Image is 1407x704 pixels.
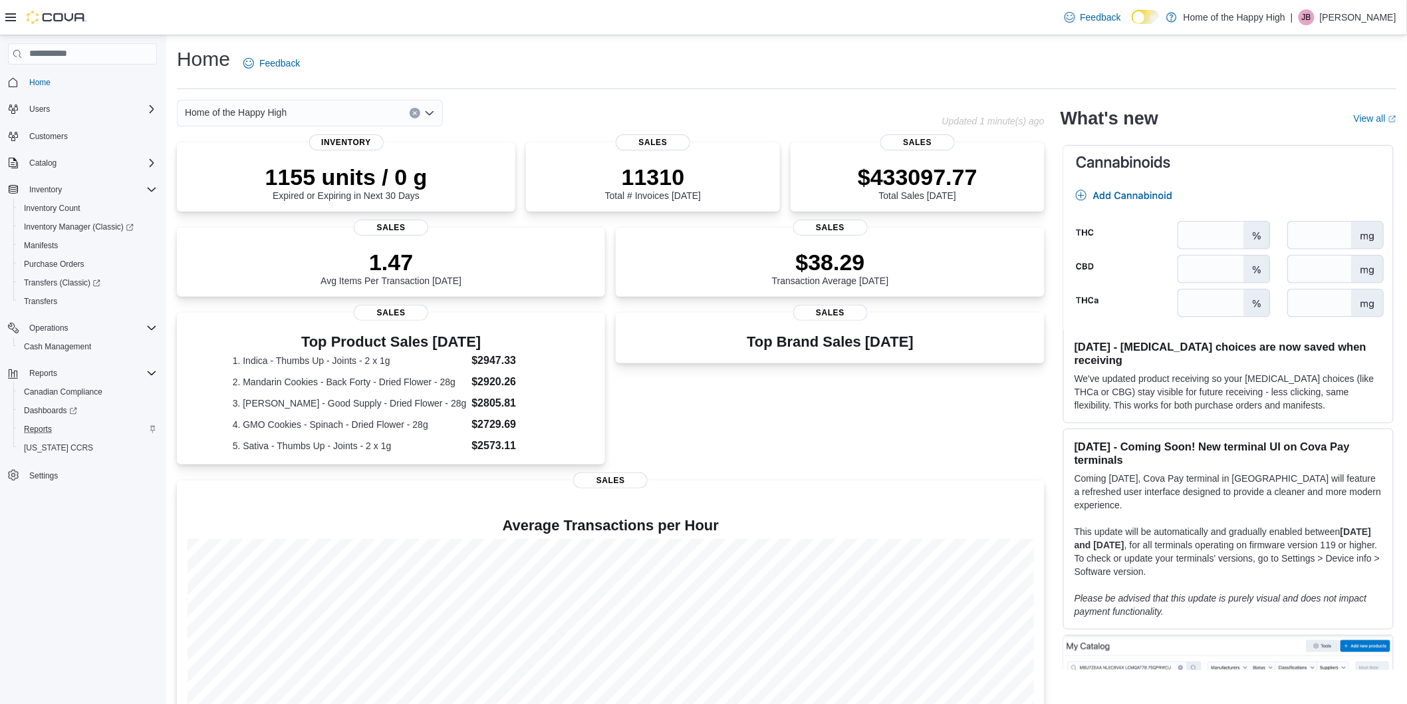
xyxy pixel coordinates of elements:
a: Feedback [1059,4,1126,31]
h3: Top Brand Sales [DATE] [747,334,914,350]
button: Operations [24,320,74,336]
span: Inventory Manager (Classic) [24,222,134,232]
div: Transaction Average [DATE] [772,249,889,286]
span: Home [29,77,51,88]
dd: $2805.81 [471,395,549,411]
span: Customers [29,131,68,142]
button: Cash Management [13,337,162,356]
div: Joseph Batarao [1299,9,1315,25]
span: Transfers (Classic) [24,277,100,288]
span: Transfers [19,293,157,309]
button: Open list of options [424,108,435,118]
div: Avg Items Per Transaction [DATE] [320,249,461,286]
span: Manifests [19,238,157,254]
dd: $2573.11 [471,438,549,454]
span: Dashboards [19,403,157,419]
span: Canadian Compliance [19,384,157,400]
span: Inventory [29,184,62,195]
a: Manifests [19,238,63,254]
button: Transfers [13,292,162,311]
a: Transfers (Classic) [13,273,162,292]
button: Reports [13,420,162,439]
span: Sales [616,134,690,150]
a: Inventory Manager (Classic) [19,219,139,235]
span: Inventory Count [19,200,157,216]
span: Purchase Orders [19,256,157,272]
p: $38.29 [772,249,889,275]
span: Sales [573,472,648,488]
button: Purchase Orders [13,255,162,273]
a: Home [24,75,56,90]
h1: Home [177,46,230,73]
span: Inventory [309,134,384,150]
span: Purchase Orders [24,259,84,269]
span: Inventory [24,182,157,198]
h3: [DATE] - [MEDICAL_DATA] choices are now saved when receiving [1075,340,1382,367]
span: Dashboards [24,405,77,416]
span: Feedback [1081,11,1121,24]
button: Manifests [13,236,162,255]
span: Inventory Count [24,203,80,214]
button: Users [24,101,55,117]
dt: 2. Mandarin Cookies - Back Forty - Dried Flower - 28g [233,375,467,389]
button: Inventory [3,180,162,199]
p: 1.47 [320,249,461,275]
a: Inventory Manager (Classic) [13,218,162,236]
a: Transfers [19,293,63,309]
dt: 1. Indica - Thumbs Up - Joints - 2 x 1g [233,354,467,367]
h3: [DATE] - Coming Soon! New terminal UI on Cova Pay terminals [1075,440,1382,466]
p: This update will be automatically and gradually enabled between , for all terminals operating on ... [1075,525,1382,578]
button: Clear input [410,108,420,118]
p: 1155 units / 0 g [265,164,428,190]
span: Sales [354,220,428,236]
div: Expired or Expiring in Next 30 Days [265,164,428,201]
button: Users [3,100,162,118]
p: Coming [DATE], Cova Pay terminal in [GEOGRAPHIC_DATA] will feature a refreshed user interface des... [1075,472,1382,512]
button: Customers [3,126,162,146]
span: Dark Mode [1132,24,1132,25]
button: Catalog [24,155,62,171]
nav: Complex example [8,67,157,520]
button: Canadian Compliance [13,383,162,401]
span: Users [24,101,157,117]
span: Cash Management [24,341,91,352]
button: Settings [3,465,162,484]
span: Reports [29,368,57,379]
span: Transfers [24,296,57,307]
a: Transfers (Classic) [19,275,106,291]
span: Sales [354,305,428,321]
p: [PERSON_NAME] [1320,9,1396,25]
button: Home [3,73,162,92]
p: | [1291,9,1293,25]
p: 11310 [605,164,701,190]
span: Sales [880,134,955,150]
a: Dashboards [13,401,162,420]
a: Feedback [238,50,305,77]
button: Reports [24,365,63,381]
input: Dark Mode [1132,10,1160,24]
span: Catalog [24,155,157,171]
h3: Top Product Sales [DATE] [233,334,550,350]
p: We've updated product receiving so your [MEDICAL_DATA] choices (like THCa or CBG) stay visible fo... [1075,372,1382,412]
span: Cash Management [19,339,157,355]
button: Reports [3,364,162,383]
button: Operations [3,319,162,337]
a: Purchase Orders [19,256,90,272]
a: Cash Management [19,339,96,355]
button: [US_STATE] CCRS [13,439,162,457]
span: Home of the Happy High [185,104,287,120]
div: Total # Invoices [DATE] [605,164,701,201]
span: Reports [24,365,157,381]
button: Catalog [3,154,162,172]
span: Sales [793,220,868,236]
a: Canadian Compliance [19,384,108,400]
span: Transfers (Classic) [19,275,157,291]
button: Inventory Count [13,199,162,218]
button: Inventory [24,182,67,198]
dt: 3. [PERSON_NAME] - Good Supply - Dried Flower - 28g [233,397,467,410]
span: Canadian Compliance [24,387,102,397]
span: Reports [19,421,157,437]
span: Settings [24,466,157,483]
span: Reports [24,424,52,435]
img: Cova [27,11,86,24]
